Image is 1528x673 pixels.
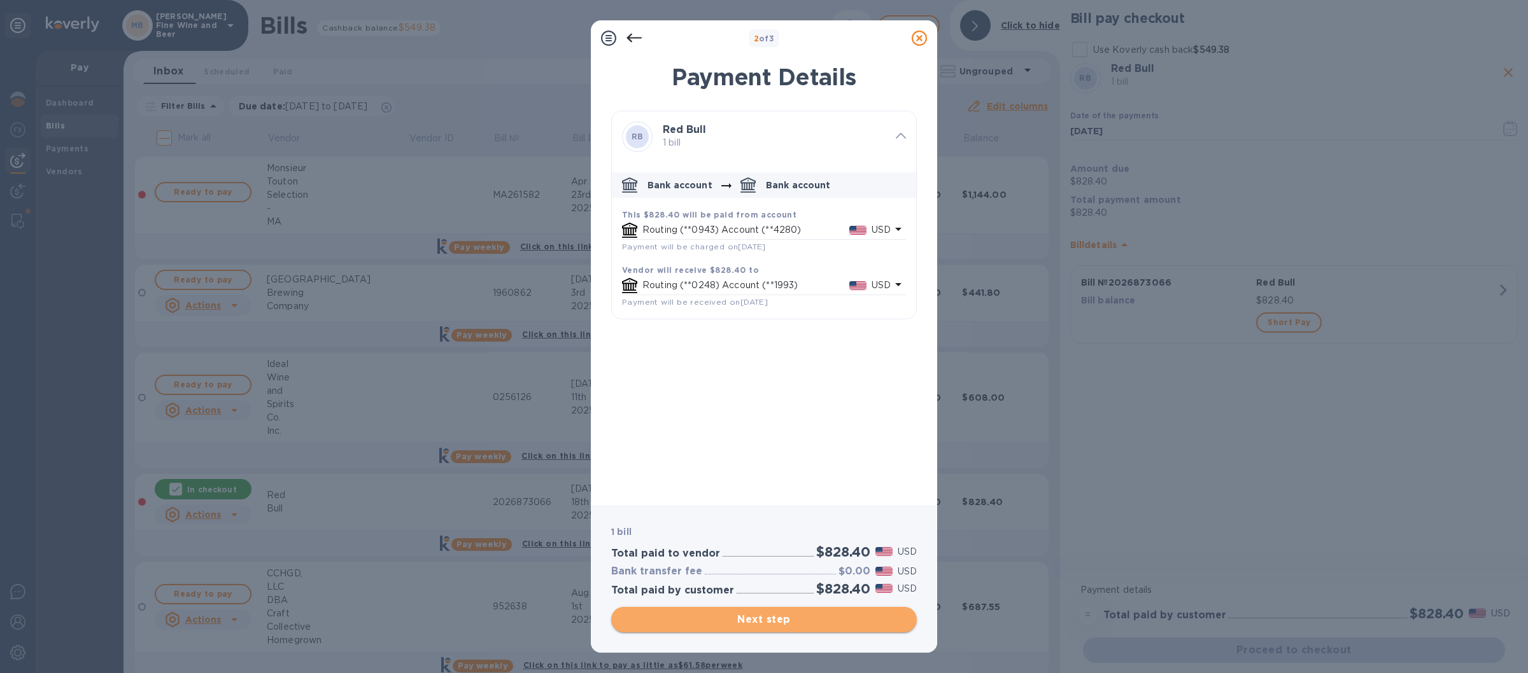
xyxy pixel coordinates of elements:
b: Red Bull [663,123,706,135]
h3: Bank transfer fee [611,565,702,578]
span: Payment will be received on [DATE] [622,297,768,307]
img: USD [875,567,893,576]
p: USD [872,279,891,292]
h3: Total paid by customer [611,585,734,597]
b: 1 bill [611,527,632,537]
p: Bank account [647,179,712,191]
p: 1 bill [663,136,886,149]
h2: $828.40 [816,544,870,560]
button: Next step [611,607,917,632]
p: USD [872,223,891,237]
p: Bank account [766,179,831,191]
h3: $0.00 [838,565,870,578]
span: Payment will be charged on [DATE] [622,242,766,251]
span: 2 [754,34,759,43]
img: USD [849,281,867,290]
img: USD [875,547,893,556]
b: of 3 [754,34,775,43]
h3: Total paid to vendor [611,548,720,560]
div: default-method [612,167,916,319]
span: Next step [621,612,907,627]
p: Routing (**0943) Account (**4280) [642,223,849,237]
div: RBRed Bull 1 bill [612,111,916,162]
p: USD [898,565,917,578]
b: RB [632,132,644,141]
p: USD [898,545,917,559]
img: USD [849,226,867,235]
h2: $828.40 [816,581,870,597]
img: USD [875,584,893,593]
h1: Payment Details [611,64,917,90]
b: This $828.40 will be paid from account [622,210,796,219]
p: Routing (**0248) Account (**1993) [642,279,849,292]
p: USD [898,582,917,595]
b: Vendor will receive $828.40 to [622,265,759,275]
